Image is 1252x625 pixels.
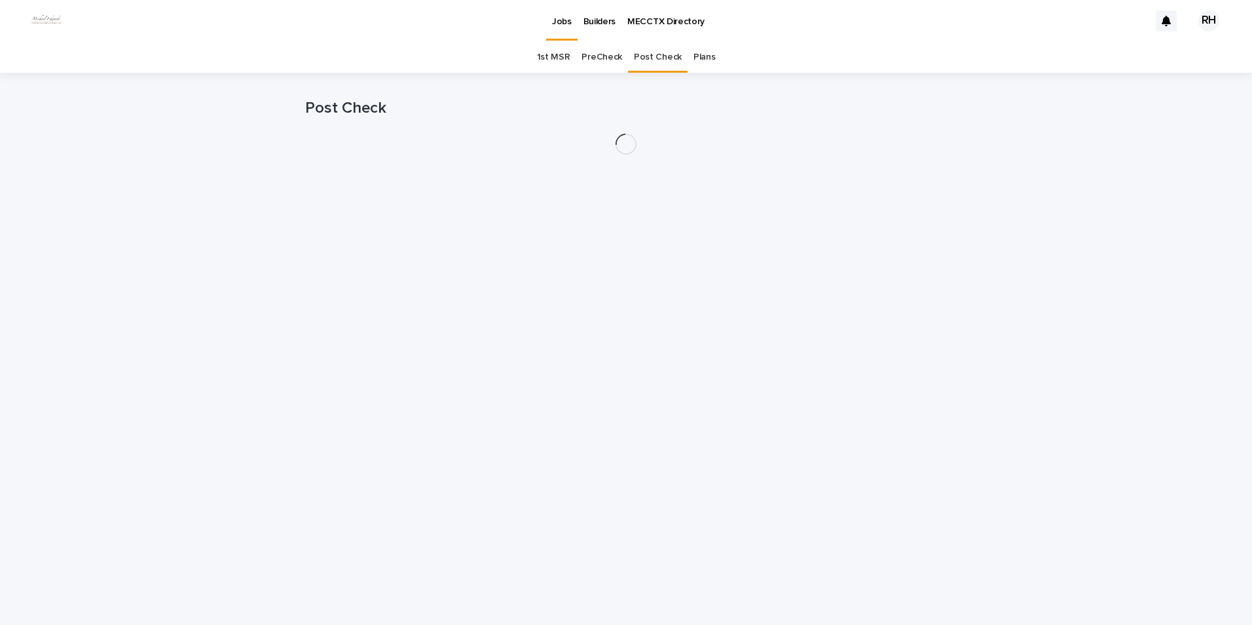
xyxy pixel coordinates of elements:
a: PreCheck [581,42,622,73]
div: RH [1198,10,1219,31]
a: 1st MSR [537,42,570,73]
h1: Post Check [305,99,947,118]
img: dhEtdSsQReaQtgKTuLrt [26,8,67,34]
a: Plans [693,42,715,73]
a: Post Check [634,42,682,73]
